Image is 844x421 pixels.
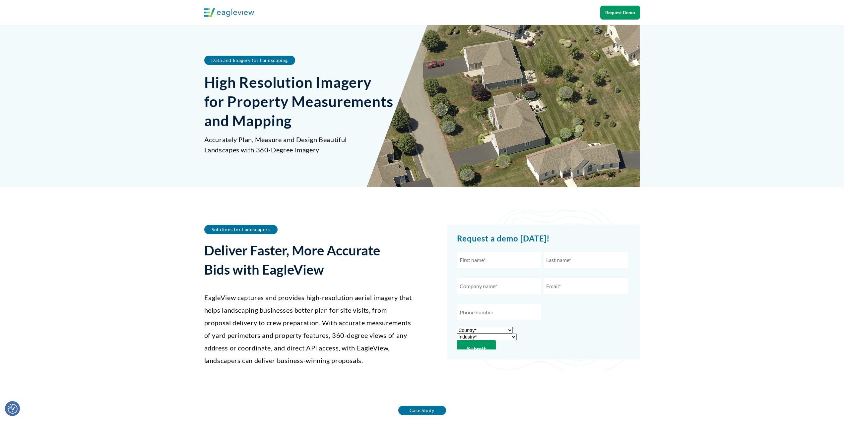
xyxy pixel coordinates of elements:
input: Last name* [544,252,628,268]
input: Email* [544,278,628,294]
span: Data and Imagery for Landscaping [211,57,288,63]
input: Submit [457,340,496,357]
input: Company name* [457,278,542,294]
span: EagleView captures and provides high-resolution aerial imagery that helps landscaping businesses ... [204,293,412,364]
a: Request Demo [600,6,640,20]
input: First name* [457,252,542,268]
span: Deliver Faster, More Accurate Bids with EagleView [204,242,380,278]
span: Solutions for Landscapers [212,227,270,232]
span: Case Study [410,407,434,413]
input: Phone number [457,304,542,320]
span: High Resolution Imagery for Property Measurements and Mapping [204,74,393,129]
button: Consent Preferences [8,404,18,414]
span: Accurately Plan, Measure and Design Beautiful Landscapes with 360-Degree Imagery [204,135,347,154]
img: Revisit consent button [8,404,18,414]
span: Request a demo [DATE]! [457,234,550,243]
strong: Request Demo [605,10,635,15]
